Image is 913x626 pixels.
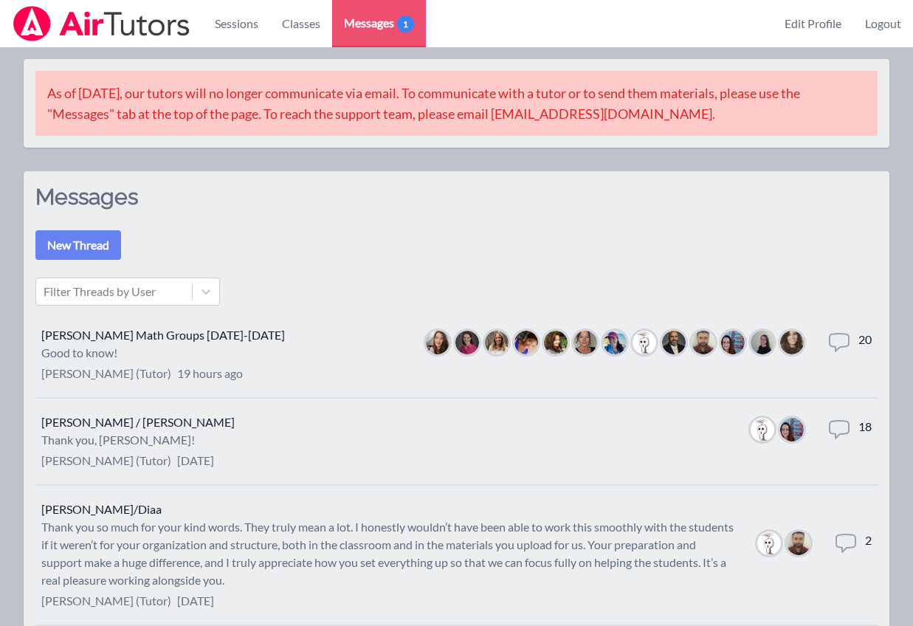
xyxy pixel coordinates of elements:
[41,502,162,516] a: [PERSON_NAME]/Diaa
[41,431,235,449] div: Thank you, [PERSON_NAME]!
[514,331,538,354] img: Alexis Asiama
[721,331,745,354] img: Leah Hoff
[344,14,414,32] span: Messages
[177,452,214,469] p: [DATE]
[177,592,214,610] p: [DATE]
[177,365,243,382] p: 19 hours ago
[41,344,285,362] div: Good to know!
[573,331,597,354] img: Michelle Dalton
[41,592,171,610] p: [PERSON_NAME] (Tutor)
[397,16,414,32] span: 1
[455,331,479,354] img: Rebecca Miller
[544,331,568,354] img: Diana Carle
[780,331,804,354] img: Chelsea Kernan
[35,71,878,136] div: As of [DATE], our tutors will no longer communicate via email. To communicate with a tutor or to ...
[41,365,171,382] p: [PERSON_NAME] (Tutor)
[751,331,774,354] img: Kendra Byrd
[41,328,285,342] a: [PERSON_NAME] Math Groups [DATE]-[DATE]
[12,6,191,41] img: Airtutors Logo
[865,532,872,579] dd: 2
[41,518,734,589] div: Thank you so much for your kind words. They truly mean a lot. I honestly wouldn’t have been able ...
[780,418,804,441] img: Leah Hoff
[485,331,509,354] img: Sandra Davis
[426,331,449,354] img: Sarah Benzinger
[44,283,156,300] div: Filter Threads by User
[757,532,781,555] img: Joyce Law
[603,331,627,354] img: Megan Nepshinsky
[41,415,235,429] a: [PERSON_NAME] / [PERSON_NAME]
[858,418,872,465] dd: 18
[751,418,774,441] img: Joyce Law
[692,331,715,354] img: Diaa Walweel
[41,452,171,469] p: [PERSON_NAME] (Tutor)
[858,331,872,378] dd: 20
[35,183,457,230] h2: Messages
[662,331,686,354] img: Bernard Estephan
[35,230,121,260] button: New Thread
[633,331,656,354] img: Joyce Law
[787,532,810,555] img: Diaa Walweel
